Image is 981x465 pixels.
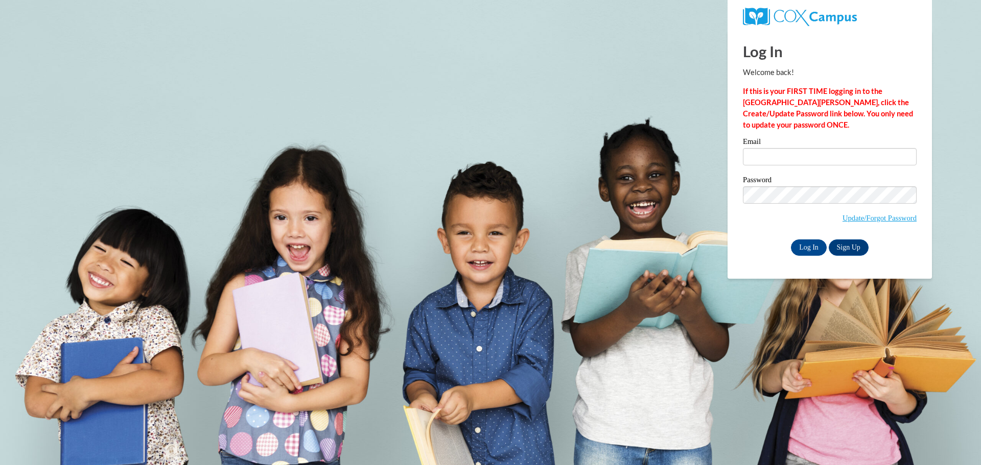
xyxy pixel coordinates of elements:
label: Email [743,138,917,148]
a: Sign Up [829,239,869,256]
p: Welcome back! [743,67,917,78]
a: Update/Forgot Password [843,214,917,222]
input: Log In [791,239,827,256]
h1: Log In [743,41,917,62]
strong: If this is your FIRST TIME logging in to the [GEOGRAPHIC_DATA][PERSON_NAME], click the Create/Upd... [743,87,913,129]
label: Password [743,176,917,186]
a: COX Campus [743,12,857,20]
img: COX Campus [743,8,857,26]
